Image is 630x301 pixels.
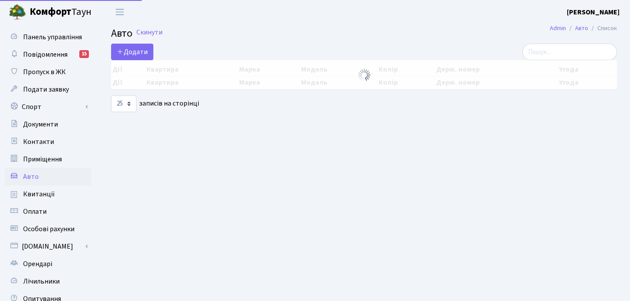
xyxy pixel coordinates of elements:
[23,189,55,199] span: Квитанції
[79,50,89,58] div: 15
[522,44,617,60] input: Пошук...
[537,19,630,38] nav: breadcrumb
[23,207,47,216] span: Оплати
[4,203,91,220] a: Оплати
[111,26,132,41] span: Авто
[23,120,58,129] span: Документи
[357,68,371,82] img: Обробка...
[23,277,60,286] span: Лічильники
[23,154,62,164] span: Приміщення
[4,220,91,238] a: Особові рахунки
[4,255,91,273] a: Орендарі
[23,137,54,147] span: Контакти
[4,273,91,290] a: Лічильники
[111,44,153,60] a: Додати
[23,32,82,42] span: Панель управління
[4,81,91,98] a: Подати заявку
[30,5,91,20] span: Таун
[117,47,148,57] span: Додати
[136,28,163,37] a: Скинути
[109,5,131,19] button: Переключити навігацію
[4,185,91,203] a: Квитанції
[4,63,91,81] a: Пропуск в ЖК
[4,98,91,116] a: Спорт
[4,150,91,168] a: Приміщення
[4,116,91,133] a: Документи
[30,5,71,19] b: Комфорт
[111,96,199,112] label: записів на сторінці
[550,24,566,33] a: Admin
[588,24,617,33] li: Список
[23,224,75,234] span: Особові рахунки
[4,28,91,46] a: Панель управління
[4,238,91,255] a: [DOMAIN_NAME]
[23,259,52,269] span: Орендарі
[23,172,39,181] span: Авто
[9,3,26,21] img: logo.png
[575,24,588,33] a: Авто
[4,46,91,63] a: Повідомлення15
[111,96,136,112] select: записів на сторінці
[23,85,69,94] span: Подати заявку
[4,168,91,185] a: Авто
[567,7,620,17] a: [PERSON_NAME]
[23,50,68,59] span: Повідомлення
[4,133,91,150] a: Контакти
[23,67,66,77] span: Пропуск в ЖК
